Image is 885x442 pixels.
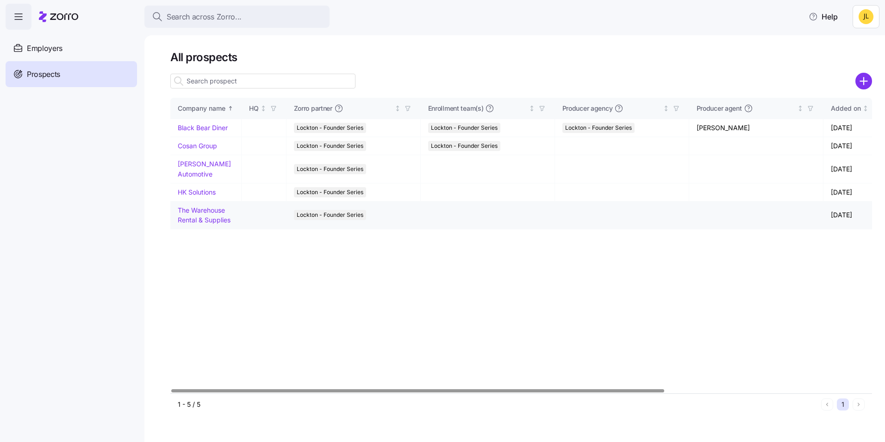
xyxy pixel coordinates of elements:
[529,105,535,112] div: Not sorted
[297,187,363,197] span: Lockton - Founder Series
[167,11,242,23] span: Search across Zorro...
[431,123,498,133] span: Lockton - Founder Series
[859,9,873,24] img: 4bbb7b38fb27464b0c02eb484b724bf2
[831,103,861,114] div: Added on
[697,104,742,113] span: Producer agent
[821,398,833,410] button: Previous page
[853,398,865,410] button: Next page
[6,61,137,87] a: Prospects
[663,105,669,112] div: Not sorted
[428,104,484,113] span: Enrollment team(s)
[562,104,613,113] span: Producer agency
[178,188,216,196] a: HK Solutions
[294,104,332,113] span: Zorro partner
[297,141,363,151] span: Lockton - Founder Series
[855,73,872,89] svg: add icon
[555,98,689,119] th: Producer agencyNot sorted
[27,69,60,80] span: Prospects
[297,210,363,220] span: Lockton - Founder Series
[689,119,823,137] td: [PERSON_NAME]
[249,103,259,114] div: HQ
[170,50,872,64] h1: All prospects
[797,105,804,112] div: Not sorted
[178,124,228,132] a: Black Bear Diner
[837,398,849,410] button: 1
[431,141,498,151] span: Lockton - Founder Series
[144,6,330,28] button: Search across Zorro...
[6,35,137,61] a: Employers
[287,98,421,119] th: Zorro partnerNot sorted
[862,105,869,112] div: Not sorted
[227,105,234,112] div: Sorted ascending
[801,7,845,26] button: Help
[297,123,363,133] span: Lockton - Founder Series
[178,400,817,409] div: 1 - 5 / 5
[170,98,242,119] th: Company nameSorted ascending
[260,105,267,112] div: Not sorted
[178,206,231,224] a: The Warehouse Rental & Supplies
[178,103,225,114] div: Company name
[394,105,401,112] div: Not sorted
[297,164,363,174] span: Lockton - Founder Series
[170,74,355,88] input: Search prospect
[689,98,823,119] th: Producer agentNot sorted
[242,98,287,119] th: HQNot sorted
[421,98,555,119] th: Enrollment team(s)Not sorted
[178,142,217,150] a: Cosan Group
[178,160,231,178] a: [PERSON_NAME] Automotive
[809,11,838,22] span: Help
[27,43,62,54] span: Employers
[565,123,632,133] span: Lockton - Founder Series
